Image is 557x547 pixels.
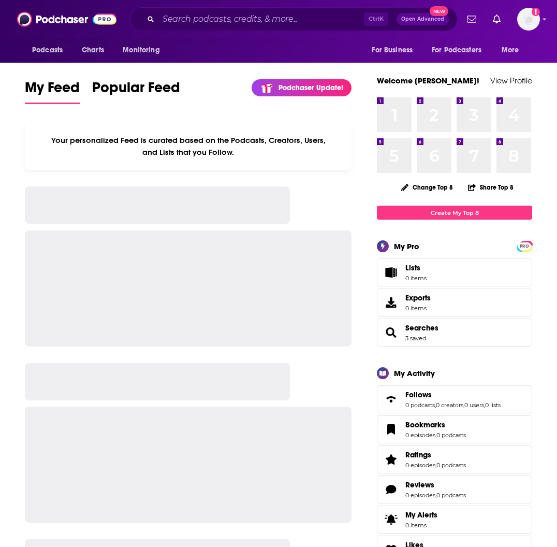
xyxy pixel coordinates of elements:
span: My Alerts [405,510,437,520]
button: Change Top 8 [395,181,459,194]
a: Charts [75,40,110,60]
div: My Activity [394,368,435,378]
p: Podchaser Update! [278,83,343,92]
span: , [463,401,464,409]
button: Show profile menu [517,8,540,31]
a: 0 podcasts [436,492,466,499]
img: Podchaser - Follow, Share and Rate Podcasts [17,9,116,29]
a: 3 saved [405,335,426,342]
div: Search podcasts, credits, & more... [130,7,458,31]
a: Follows [380,392,401,407]
button: Open AdvancedNew [397,13,449,25]
a: Bookmarks [405,420,466,429]
a: 0 users [464,401,484,409]
svg: Add a profile image [532,8,540,16]
a: My Feed [25,79,80,104]
span: New [430,6,448,16]
a: Follows [405,390,501,399]
a: 0 creators [436,401,463,409]
span: Exports [380,295,401,310]
a: Show notifications dropdown [489,10,505,28]
span: Follows [405,390,432,399]
a: 0 podcasts [436,431,466,439]
span: Ratings [405,450,431,459]
a: Exports [377,289,532,316]
span: Exports [405,293,431,303]
div: My Pro [394,241,419,251]
a: 0 episodes [405,462,435,469]
span: Popular Feed [92,79,180,103]
a: 0 episodes [405,431,435,439]
a: My Alerts [377,506,532,534]
span: Charts [82,43,104,57]
a: Ratings [380,452,401,467]
span: , [435,492,436,499]
a: Searches [380,325,401,340]
button: open menu [364,40,426,60]
span: Reviews [377,476,532,503]
a: Show notifications dropdown [463,10,480,28]
a: View Profile [490,76,532,85]
span: Podcasts [32,43,63,57]
span: , [484,401,485,409]
span: Logged in as ddelgado [517,8,540,31]
a: 0 lists [485,401,501,409]
button: open menu [25,40,76,60]
span: 0 items [405,522,437,529]
span: Lists [380,265,401,280]
span: Open Advanced [401,17,444,22]
span: Searches [377,319,532,347]
button: Share Top 8 [467,177,514,197]
button: open menu [115,40,173,60]
span: Follows [377,385,532,413]
span: My Feed [25,79,80,103]
span: Reviews [405,480,434,490]
a: Reviews [405,480,466,490]
span: 0 items [405,275,427,282]
span: Lists [405,263,420,272]
a: Searches [405,323,438,333]
span: Bookmarks [377,415,532,443]
span: Bookmarks [405,420,445,429]
a: PRO [518,242,531,250]
a: Ratings [405,450,466,459]
img: User Profile [517,8,540,31]
span: For Business [372,43,413,57]
span: Monitoring [123,43,159,57]
a: 0 podcasts [436,462,466,469]
span: Ctrl K [364,12,388,26]
a: Lists [377,258,532,286]
a: Popular Feed [92,79,180,104]
span: For Podcasters [432,43,481,57]
a: 0 podcasts [405,401,435,409]
span: Lists [405,263,427,272]
a: Create My Top 8 [377,206,532,220]
span: 0 items [405,305,431,312]
a: 0 episodes [405,492,435,499]
span: , [435,401,436,409]
div: Your personalized Feed is curated based on the Podcasts, Creators, Users, and Lists that you Follow. [25,123,351,170]
span: Ratings [377,445,532,473]
a: Welcome [PERSON_NAME]! [377,76,479,85]
span: , [435,431,436,439]
a: Reviews [380,482,401,497]
span: , [435,462,436,469]
span: More [502,43,519,57]
a: Bookmarks [380,422,401,437]
button: open menu [425,40,496,60]
input: Search podcasts, credits, & more... [158,11,364,27]
span: My Alerts [380,512,401,527]
button: open menu [494,40,532,60]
